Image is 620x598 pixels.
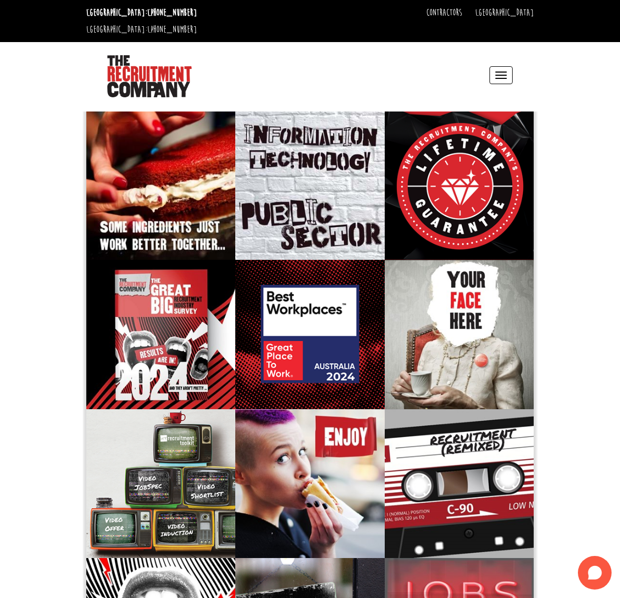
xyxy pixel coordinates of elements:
a: [GEOGRAPHIC_DATA] [475,7,534,18]
a: Contractors [426,7,462,18]
img: The Recruitment Company [107,55,192,97]
li: [GEOGRAPHIC_DATA]: [84,21,199,38]
a: [PHONE_NUMBER] [147,7,197,18]
a: [PHONE_NUMBER] [147,24,197,35]
li: [GEOGRAPHIC_DATA]: [84,4,199,21]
